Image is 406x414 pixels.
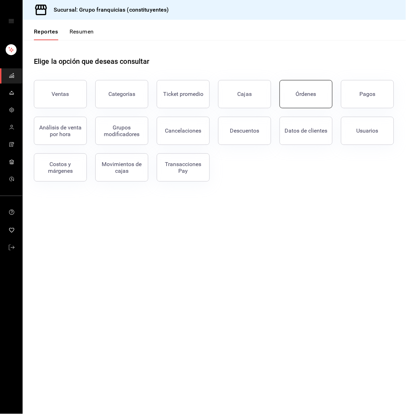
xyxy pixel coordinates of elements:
div: Cajas [238,90,252,98]
a: Cajas [218,80,271,108]
button: Cancelaciones [157,117,210,145]
button: Grupos modificadores [95,117,148,145]
button: Pagos [341,80,394,108]
button: open drawer [8,18,14,24]
div: Cancelaciones [165,127,202,134]
div: Datos de clientes [285,127,328,134]
button: Usuarios [341,117,394,145]
button: Resumen [70,28,94,40]
div: Costos y márgenes [38,161,82,174]
div: Descuentos [230,127,259,134]
div: navigation tabs [34,28,94,40]
div: Ticket promedio [163,91,203,97]
h3: Sucursal: Grupo franquicias (constituyentes) [48,6,169,14]
button: Análisis de venta por hora [34,117,87,145]
div: Transacciones Pay [161,161,205,174]
button: Reportes [34,28,58,40]
button: Costos y márgenes [34,153,87,182]
div: Categorías [108,91,135,97]
button: Órdenes [280,80,333,108]
div: Grupos modificadores [100,124,144,138]
h1: Elige la opción que deseas consultar [34,56,150,67]
button: Movimientos de cajas [95,153,148,182]
button: Descuentos [218,117,271,145]
div: Ventas [52,91,69,97]
button: Ticket promedio [157,80,210,108]
div: Usuarios [357,127,378,134]
button: Categorías [95,80,148,108]
div: Órdenes [296,91,316,97]
div: Análisis de venta por hora [38,124,82,138]
button: Ventas [34,80,87,108]
button: Transacciones Pay [157,153,210,182]
div: Movimientos de cajas [100,161,144,174]
button: Datos de clientes [280,117,333,145]
div: Pagos [360,91,376,97]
